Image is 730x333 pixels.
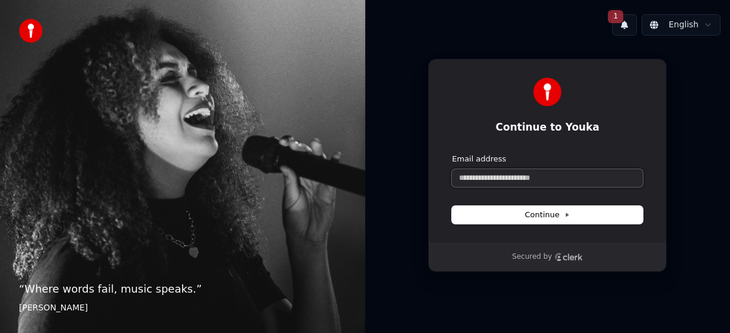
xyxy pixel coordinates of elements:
[512,252,552,262] p: Secured by
[19,281,346,297] p: “ Where words fail, music speaks. ”
[19,19,43,43] img: youka
[452,206,643,224] button: Continue
[533,78,562,106] img: Youka
[452,120,643,135] h1: Continue to Youka
[612,14,637,36] button: 1
[608,10,623,23] span: 1
[525,210,570,220] span: Continue
[554,253,583,261] a: Clerk logo
[452,154,506,164] label: Email address
[19,302,346,314] footer: [PERSON_NAME]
